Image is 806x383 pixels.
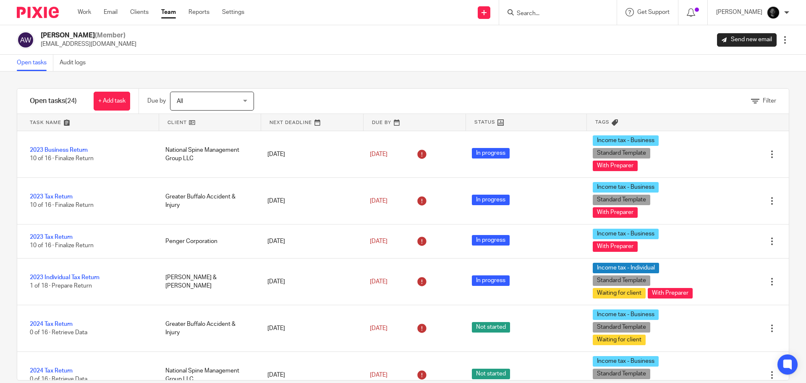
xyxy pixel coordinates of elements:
span: Not started [472,369,510,379]
p: [PERSON_NAME] [716,8,762,16]
p: [EMAIL_ADDRESS][DOMAIN_NAME] [41,40,136,48]
span: Income tax - Business [593,356,659,367]
span: Not started [472,322,510,333]
span: All [177,98,183,104]
span: With Preparer [593,207,638,218]
span: Standard Template [593,369,650,379]
span: Income tax - Business [593,229,659,239]
span: 0 of 16 · Retrieve Data [30,376,87,382]
div: Greater Buffalo Accident & Injury [157,316,259,341]
span: Get Support [637,9,670,15]
span: Standard Template [593,322,650,333]
span: 10 of 16 · Finalize Return [30,156,94,161]
div: Penger Corporation [157,233,259,250]
img: Pixie [17,7,59,18]
input: Search [516,10,591,18]
span: In progress [472,148,510,158]
a: Audit logs [60,55,92,71]
span: [DATE] [370,279,387,285]
a: Settings [222,8,244,16]
span: [DATE] [370,198,387,204]
span: With Preparer [593,161,638,171]
span: Income tax - Business [593,309,659,320]
span: Filter [763,98,776,104]
span: (Member) [95,32,126,39]
span: [DATE] [370,151,387,157]
a: 2024 Tax Return [30,321,73,327]
span: Waiting for client [593,288,646,298]
a: Reports [188,8,209,16]
div: [DATE] [259,146,361,163]
div: National Spine Management Group LLC [157,142,259,167]
span: In progress [472,275,510,286]
a: Team [161,8,176,16]
a: 2023 Individual Tax Return [30,275,99,280]
p: Due by [147,97,166,105]
span: Standard Template [593,148,650,158]
span: 1 of 18 · Prepare Return [30,283,92,289]
span: 10 of 16 · Finalize Return [30,243,94,248]
a: Clients [130,8,149,16]
span: Status [474,119,495,126]
a: Work [78,8,91,16]
img: Chris.jpg [767,6,780,19]
a: 2023 Tax Return [30,234,73,240]
a: 2023 Tax Return [30,194,73,200]
span: Income tax - Individual [593,263,659,273]
span: (24) [65,98,77,104]
span: Waiting for client [593,335,646,345]
span: Standard Template [593,275,650,286]
span: Income tax - Business [593,182,659,193]
a: + Add task [94,92,130,111]
span: 10 of 16 · Finalize Return [30,202,94,208]
h2: [PERSON_NAME] [41,31,136,40]
span: In progress [472,195,510,205]
div: [DATE] [259,273,361,290]
div: [DATE] [259,320,361,337]
span: [DATE] [370,238,387,244]
span: With Preparer [593,241,638,252]
a: 2024 Tax Return [30,368,73,374]
div: [PERSON_NAME] & [PERSON_NAME] [157,269,259,295]
div: Greater Buffalo Accident & Injury [157,188,259,214]
h1: Open tasks [30,97,77,106]
span: With Preparer [648,288,693,298]
div: [DATE] [259,233,361,250]
span: In progress [472,235,510,246]
span: [DATE] [370,325,387,331]
span: 0 of 16 · Retrieve Data [30,330,87,335]
img: svg%3E [17,31,34,49]
span: Income tax - Business [593,135,659,146]
div: [DATE] [259,193,361,209]
a: Open tasks [17,55,53,71]
span: Tags [595,119,610,126]
span: [DATE] [370,372,387,378]
a: Send new email [717,33,777,47]
span: Standard Template [593,195,650,205]
a: 2023 Business Return [30,147,88,153]
a: Email [104,8,118,16]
